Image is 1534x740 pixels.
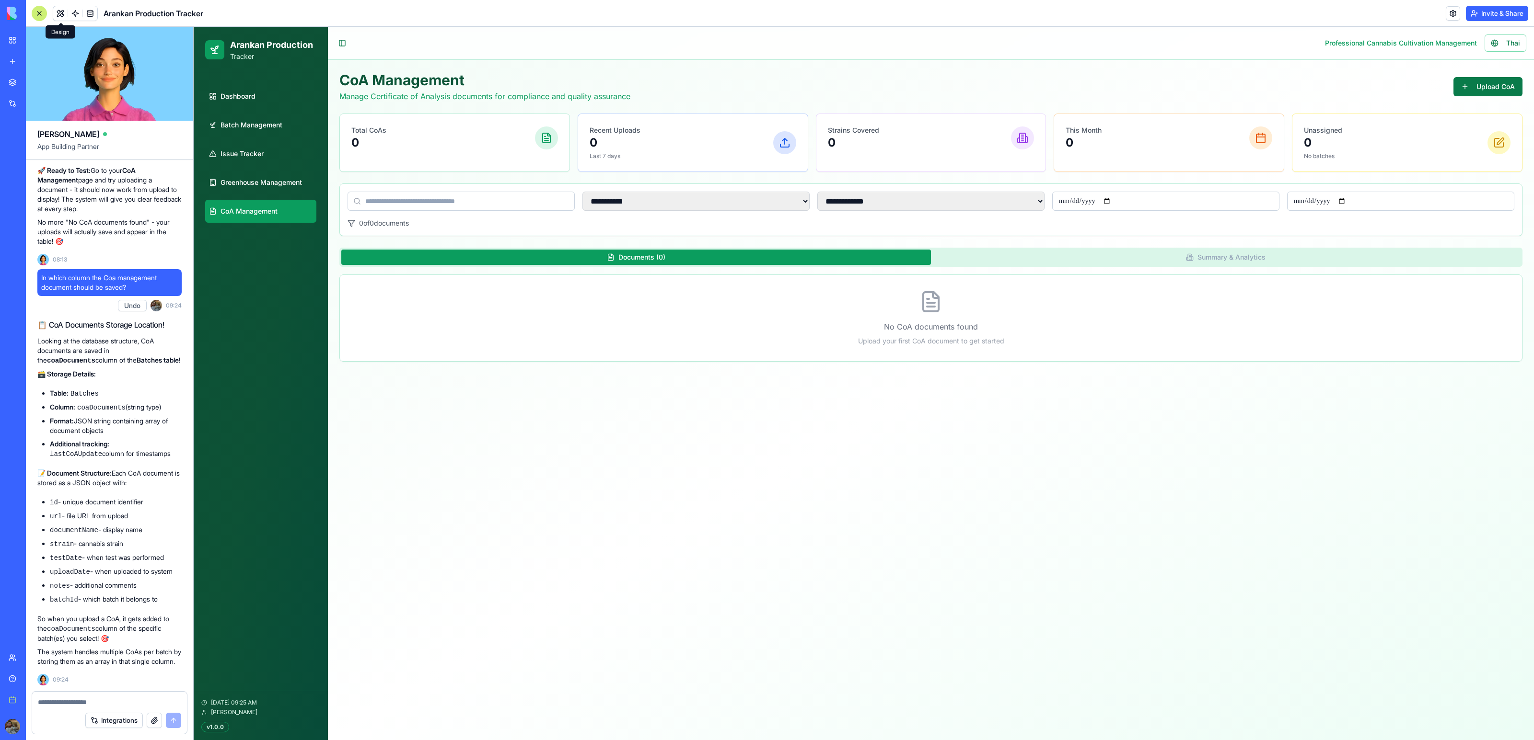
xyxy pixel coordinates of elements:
[37,614,182,643] p: So when you upload a CoA, it gets added to the column of the specific batch(es) you select! 🎯
[37,254,49,265] img: Ella_00000_wcx2te.png
[50,402,182,412] li: (string type)
[154,192,215,201] div: 0 of 0 documents
[50,497,182,507] li: - unique document identifier
[1313,11,1326,21] span: Thai
[104,8,203,19] h1: Arankan Production Tracker
[1291,8,1333,25] button: Thai
[50,511,182,521] li: - file URL from upload
[53,256,67,263] span: 08:13
[50,416,182,435] li: JSON string containing array of document objects
[27,65,62,74] span: Dashboard
[37,647,182,666] p: The system handles multiple CoAs per batch by storing them as an array in that single column.
[50,450,102,458] code: lastCoAUpdate
[7,7,66,20] img: logo
[396,108,447,124] p: 0
[737,223,1327,238] button: Summary & Analytics
[36,25,119,34] p: Tracker
[1110,99,1149,108] p: Unassigned
[37,166,182,214] p: Go to your page and try uploading a document - it should now work from upload to display! The sys...
[162,309,1313,319] p: Upload your first CoA document to get started
[27,93,89,103] span: Batch Management
[1110,108,1149,124] p: 0
[396,125,447,133] p: Last 7 days
[50,553,182,563] li: - when test was performed
[85,713,143,728] button: Integrations
[872,99,908,108] p: This Month
[50,594,182,604] li: - which batch it belongs to
[37,217,182,246] p: No more "No CoA documents found" - your uploads will actually save and appear in the table! 🎯
[46,25,75,39] div: Design
[77,404,126,411] code: coaDocuments
[872,108,908,124] p: 0
[12,144,123,167] a: Greenhouse Management
[50,526,98,534] code: documentName
[12,115,123,138] a: Issue Tracker
[137,356,179,364] strong: Batches table
[50,581,182,591] li: - additional comments
[37,128,99,140] span: [PERSON_NAME]
[12,87,123,110] a: Batch Management
[158,108,193,124] p: 0
[37,468,182,488] p: Each CoA document is stored as a JSON object with:
[166,302,182,309] span: 09:24
[50,568,90,576] code: uploadDate
[27,180,84,189] span: CoA Management
[5,719,20,734] img: ACg8ocLckqTCADZMVyP0izQdSwexkWcE6v8a1AEXwgvbafi3xFy3vSx8=s96-c
[12,58,123,81] a: Dashboard
[634,108,686,124] p: 0
[17,672,63,680] span: [DATE] 09:25 AM
[146,64,437,75] p: Manage Certificate of Analysis documents for compliance and quality assurance
[634,99,686,108] p: Strains Covered
[50,582,70,590] code: notes
[118,300,147,311] button: Undo
[17,682,64,689] span: [PERSON_NAME]
[37,469,112,477] strong: 📝 Document Structure:
[1131,11,1283,21] div: Professional Cannabis Cultivation Management
[37,166,91,174] strong: 🚀 Ready to Test:
[12,173,123,196] a: CoA Management
[37,336,182,365] p: Looking at the database structure, CoA documents are saved in the column of the !
[47,625,95,633] code: coaDocuments
[8,695,35,706] div: v1.0.0
[162,294,1313,306] p: No CoA documents found
[50,499,58,506] code: id
[50,567,182,577] li: - when uploaded to system
[47,357,95,364] code: coaDocuments
[37,674,49,685] img: Ella_00000_wcx2te.png
[151,300,162,311] img: ACg8ocLckqTCADZMVyP0izQdSwexkWcE6v8a1AEXwgvbafi3xFy3vSx8=s96-c
[1110,125,1149,133] p: No batches
[158,99,193,108] p: Total CoAs
[50,596,78,603] code: batchId
[36,11,119,25] h1: Arankan Production
[37,370,96,378] strong: 🗃️ Storage Details:
[146,45,437,62] h1: CoA Management
[50,389,69,397] strong: Table:
[148,223,737,238] button: Documents ( 0 )
[1466,6,1528,21] button: Invite & Share
[50,439,182,459] li: column for timestamps
[27,151,108,160] span: Greenhouse Management
[41,273,178,292] span: In which column the Coa management document should be saved?
[1260,50,1329,69] button: Upload CoA
[37,319,182,330] h2: 📋 CoA Documents Storage Location!
[50,554,82,562] code: testDate
[37,142,182,159] span: App Building Partner
[50,440,109,448] strong: Additional tracking:
[396,99,447,108] p: Recent Uploads
[50,512,62,520] code: url
[70,390,99,398] code: Batches
[50,525,182,535] li: - display name
[50,417,74,425] strong: Format:
[53,676,69,683] span: 09:24
[27,122,70,132] span: Issue Tracker
[50,403,75,411] strong: Column:
[50,539,182,549] li: - cannabis strain
[50,540,74,548] code: strain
